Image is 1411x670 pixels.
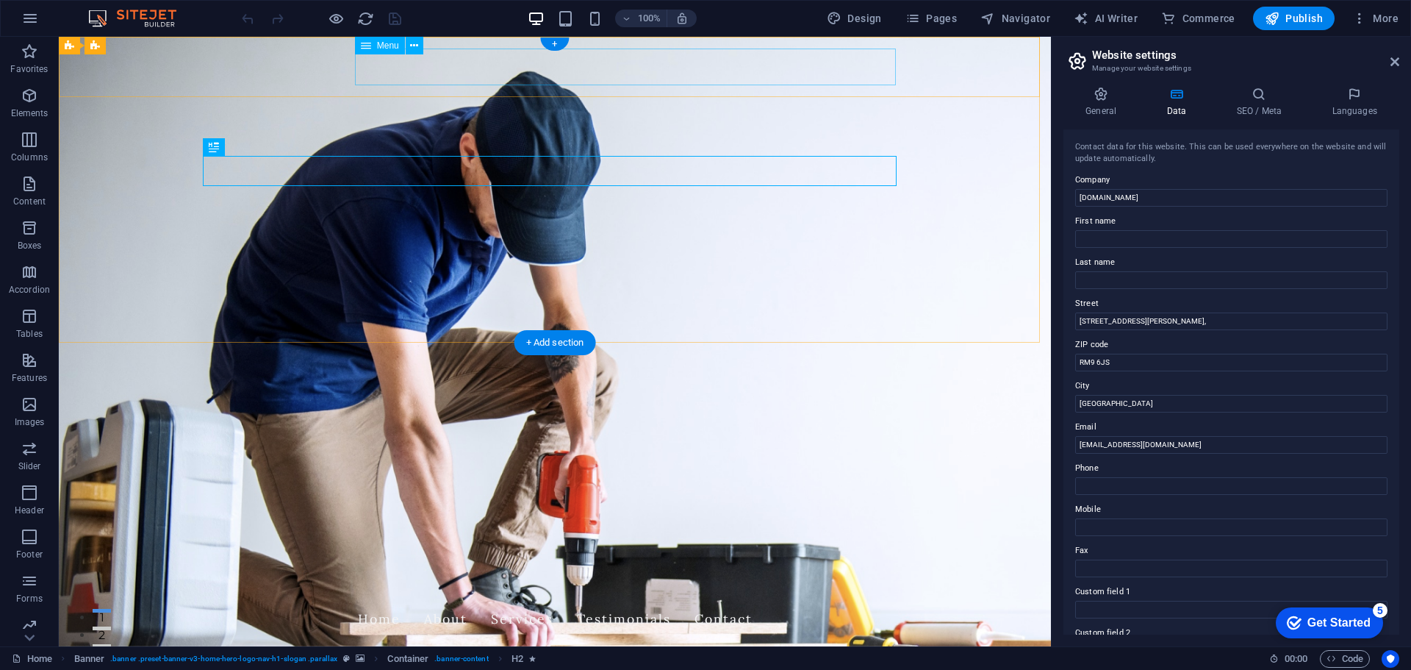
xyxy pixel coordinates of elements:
[821,7,888,30] button: Design
[85,10,195,27] img: Editor Logo
[18,460,41,472] p: Slider
[1068,7,1143,30] button: AI Writer
[356,655,365,663] i: This element contains a background
[1346,7,1404,30] button: More
[1214,87,1310,118] h4: SEO / Meta
[12,650,52,668] a: Click to cancel selection. Double-click to open Pages
[821,7,888,30] div: Design (Ctrl+Alt+Y)
[13,196,46,207] p: Content
[1075,501,1387,518] label: Mobile
[74,650,105,668] span: Click to select. Double-click to edit
[10,63,48,75] p: Favorites
[1092,49,1399,62] h2: Website settings
[1075,542,1387,560] label: Fax
[1295,653,1297,664] span: :
[9,284,50,296] p: Accordion
[16,328,43,340] p: Tables
[1075,583,1387,601] label: Custom field 1
[15,416,45,428] p: Images
[514,330,596,355] div: + Add section
[109,3,123,18] div: 5
[356,10,374,27] button: reload
[12,7,119,38] div: Get Started 5 items remaining, 0% complete
[1075,141,1387,165] div: Contact data for this website. This can be used everywhere on the website and will update automat...
[511,650,523,668] span: Click to select. Double-click to edit
[1161,11,1235,26] span: Commerce
[529,655,536,663] i: Element contains an animation
[1382,650,1399,668] button: Usercentrics
[1075,171,1387,189] label: Company
[900,7,963,30] button: Pages
[434,650,488,668] span: . banner-content
[1269,650,1308,668] h6: Session time
[1074,11,1138,26] span: AI Writer
[18,240,42,252] p: Boxes
[357,10,374,27] i: Reload page
[615,10,667,27] button: 100%
[43,16,107,29] div: Get Started
[980,11,1050,26] span: Navigator
[1326,650,1363,668] span: Code
[1075,624,1387,642] label: Custom field 2
[16,549,43,560] p: Footer
[1352,11,1399,26] span: More
[387,650,428,668] span: Click to select. Double-click to edit
[540,38,569,51] div: +
[11,152,48,163] p: Columns
[1075,336,1387,354] label: ZIP code
[34,590,52,594] button: 2
[34,607,52,611] button: 3
[12,372,47,384] p: Features
[1092,62,1370,75] h3: Manage your website settings
[1253,7,1335,30] button: Publish
[15,505,44,516] p: Header
[16,593,43,605] p: Forms
[827,11,882,26] span: Design
[637,10,661,27] h6: 100%
[1075,213,1387,230] label: First name
[343,655,350,663] i: This element is a customizable preset
[1265,11,1323,26] span: Publish
[74,650,536,668] nav: breadcrumb
[905,11,957,26] span: Pages
[1075,460,1387,477] label: Phone
[1063,87,1144,118] h4: General
[1320,650,1370,668] button: Code
[1310,87,1399,118] h4: Languages
[377,41,399,50] span: Menu
[1144,87,1214,118] h4: Data
[34,572,52,576] button: 1
[11,107,49,119] p: Elements
[1075,295,1387,313] label: Street
[1155,7,1241,30] button: Commerce
[1075,254,1387,271] label: Last name
[1075,418,1387,436] label: Email
[327,10,345,27] button: Click here to leave preview mode and continue editing
[974,7,1056,30] button: Navigator
[1075,377,1387,395] label: City
[1285,650,1307,668] span: 00 00
[110,650,337,668] span: . banner .preset-banner-v3-home-hero-logo-nav-h1-slogan .parallax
